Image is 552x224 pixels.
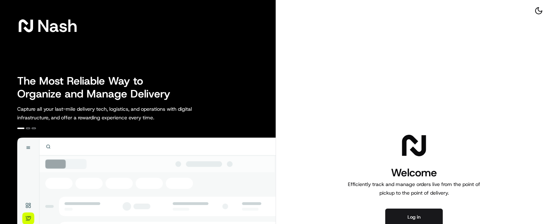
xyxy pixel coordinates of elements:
[17,105,224,122] p: Capture all your last-mile delivery tech, logistics, and operations with digital infrastructure, ...
[345,166,483,180] h1: Welcome
[345,180,483,197] p: Efficiently track and manage orders live from the point of pickup to the point of delivery.
[37,19,77,33] span: Nash
[17,75,178,100] h2: The Most Reliable Way to Organize and Manage Delivery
